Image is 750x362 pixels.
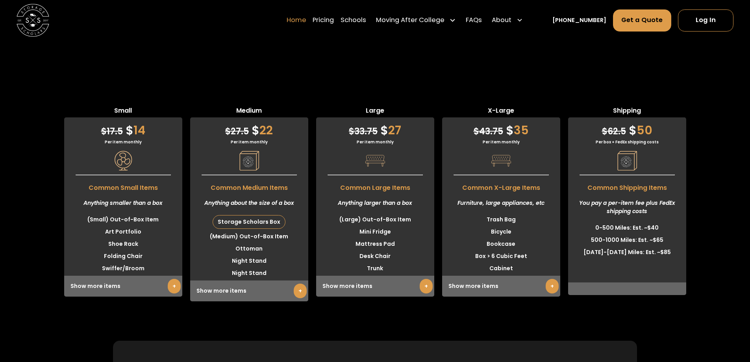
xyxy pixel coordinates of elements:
a: Pricing [313,9,334,32]
a: + [294,284,307,298]
span: 17.5 [101,125,123,137]
li: Box > 6 Cubic Feet [442,250,560,262]
a: + [546,279,559,293]
li: 0-500 Miles: Est. ~$40 [568,222,686,234]
li: Night Stand [190,267,308,279]
li: 500-1000 Miles: Est. ~$65 [568,234,686,246]
div: Per item monthly [316,139,434,145]
span: Medium [190,106,308,117]
li: Trash Bag [442,213,560,226]
li: Night Stand [190,255,308,267]
a: Schools [341,9,366,32]
div: Show more items [64,276,182,297]
span: $ [506,122,514,139]
div: About [489,9,526,32]
div: Per item monthly [190,139,308,145]
li: Cabinet [442,262,560,275]
span: Common Small Items [64,179,182,193]
li: (Medium) Out-of-Box Item [190,230,308,243]
span: $ [474,125,479,137]
span: Common Large Items [316,179,434,193]
span: $ [252,122,259,139]
li: Art Portfolio [64,226,182,238]
span: Shipping [568,106,686,117]
span: $ [101,125,107,137]
div: 14 [64,117,182,139]
a: Get a Quote [613,9,672,32]
div: Anything larger than a box [316,193,434,213]
img: Pricing Category Icon [113,151,133,171]
img: Pricing Category Icon [617,151,637,171]
span: X-Large [442,106,560,117]
span: Common Medium Items [190,179,308,193]
div: Furniture, large appliances, etc [442,193,560,213]
span: $ [629,122,637,139]
li: Bookcase [442,238,560,250]
div: You pay a per-item fee plus FedEx shipping costs [568,193,686,222]
li: Trunk [316,262,434,275]
div: Show more items [442,276,560,297]
li: [DATE]-[DATE] Miles: Est. ~$85 [568,246,686,258]
li: Swiffer/Broom [64,262,182,275]
img: Pricing Category Icon [239,151,259,171]
li: Mattress Pad [316,238,434,250]
span: $ [380,122,388,139]
div: Per item monthly [442,139,560,145]
div: 22 [190,117,308,139]
div: Anything about the size of a box [190,193,308,213]
div: Moving After College [376,16,444,26]
div: Storage Scholars Box [213,215,285,228]
div: 35 [442,117,560,139]
li: Ottoman [190,243,308,255]
span: Large [316,106,434,117]
span: $ [349,125,354,137]
li: Mini Fridge [316,226,434,238]
a: + [168,279,181,293]
img: Pricing Category Icon [365,151,385,171]
a: FAQs [466,9,482,32]
a: [PHONE_NUMBER] [552,16,606,25]
img: Storage Scholars main logo [17,4,49,37]
div: 50 [568,117,686,139]
li: (Small) Out-of-Box Item [64,213,182,226]
div: Per box + FedEx shipping costs [568,139,686,145]
div: Show more items [190,280,308,301]
div: Anything smaller than a box [64,193,182,213]
span: Small [64,106,182,117]
span: $ [225,125,231,137]
a: Home [287,9,306,32]
span: Common X-Large Items [442,179,560,193]
span: $ [126,122,133,139]
div: About [492,16,511,26]
span: 43.75 [474,125,503,137]
span: 33.75 [349,125,378,137]
span: $ [602,125,607,137]
span: 62.5 [602,125,626,137]
div: Show more items [316,276,434,297]
div: 27 [316,117,434,139]
li: Bicycle [442,226,560,238]
a: + [420,279,433,293]
li: Desk Chair [316,250,434,262]
div: Moving After College [373,9,459,32]
li: Shoe Rack [64,238,182,250]
img: Pricing Category Icon [491,151,511,171]
div: Per item monthly [64,139,182,145]
span: Common Shipping Items [568,179,686,193]
li: (Large) Out-of-Box Item [316,213,434,226]
a: Log In [678,9,733,32]
li: Folding Chair [64,250,182,262]
span: 27.5 [225,125,249,137]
